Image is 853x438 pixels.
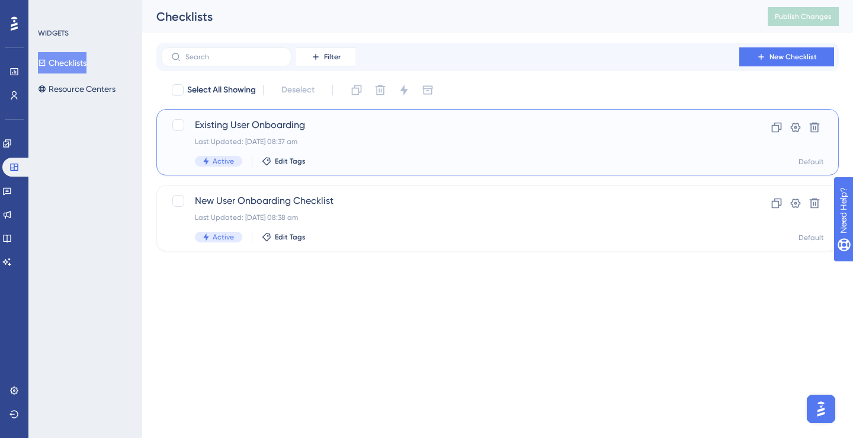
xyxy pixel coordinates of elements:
span: Active [213,156,234,166]
div: WIDGETS [38,28,69,38]
iframe: UserGuiding AI Assistant Launcher [803,391,839,427]
div: Default [799,157,824,167]
div: Last Updated: [DATE] 08:37 am [195,137,706,146]
button: Edit Tags [262,232,306,242]
div: Checklists [156,8,738,25]
span: Select All Showing [187,83,256,97]
span: Existing User Onboarding [195,118,706,132]
button: New Checklist [739,47,834,66]
span: Filter [324,52,341,62]
div: Default [799,233,824,242]
span: Publish Changes [775,12,832,21]
div: Last Updated: [DATE] 08:38 am [195,213,706,222]
button: Resource Centers [38,78,116,100]
span: New User Onboarding Checklist [195,194,706,208]
button: Checklists [38,52,86,73]
span: Active [213,232,234,242]
button: Filter [296,47,355,66]
span: New Checklist [769,52,817,62]
span: Deselect [281,83,315,97]
button: Edit Tags [262,156,306,166]
button: Publish Changes [768,7,839,26]
input: Search [185,53,281,61]
span: Edit Tags [275,156,306,166]
span: Edit Tags [275,232,306,242]
button: Deselect [271,79,325,101]
span: Need Help? [28,3,74,17]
